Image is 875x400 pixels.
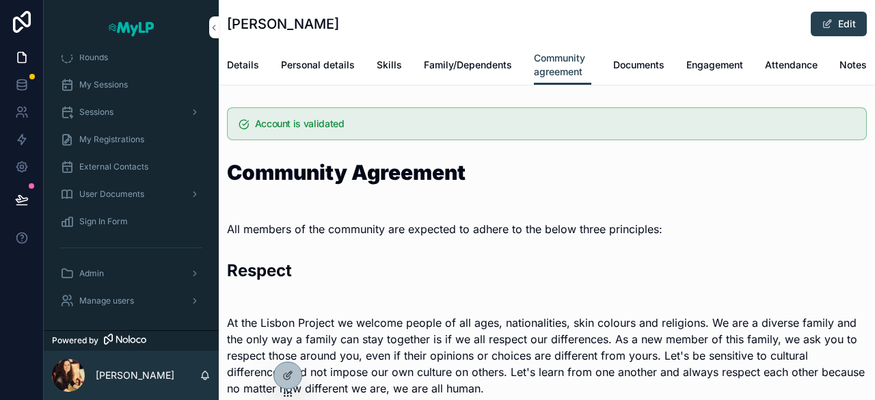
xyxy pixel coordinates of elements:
[839,53,867,80] a: Notes
[686,53,743,80] a: Engagement
[227,53,259,80] a: Details
[377,58,402,72] span: Skills
[613,58,664,72] span: Documents
[79,268,104,279] span: Admin
[52,155,211,179] a: External Contacts
[52,100,211,124] a: Sessions
[52,182,211,206] a: User Documents
[534,51,591,79] span: Community agreement
[79,295,134,306] span: Manage users
[44,55,219,330] div: scrollable content
[839,58,867,72] span: Notes
[227,259,867,282] h2: Respect
[227,221,662,237] span: All members of the community are expected to adhere to the below three principles:
[52,127,211,152] a: My Registrations
[227,14,339,34] h1: [PERSON_NAME]
[765,58,818,72] span: Attendance
[44,330,219,351] a: Powered by
[107,16,155,38] img: App logo
[52,261,211,286] a: Admin
[79,161,148,172] span: External Contacts
[96,369,174,382] p: [PERSON_NAME]
[227,162,867,183] h1: Community Agreement
[424,53,512,80] a: Family/Dependents
[424,58,512,72] span: Family/Dependents
[255,119,855,129] h5: Account is validated
[79,52,108,63] span: Rounds
[79,134,144,145] span: My Registrations
[52,335,98,346] span: Powered by
[79,107,113,118] span: Sessions
[281,53,355,80] a: Personal details
[811,12,867,36] button: Edit
[52,72,211,97] a: My Sessions
[227,315,867,397] p: At the Lisbon Project we welcome people of all ages, nationalities, skin colours and religions. W...
[52,209,211,234] a: Sign In Form
[79,79,128,90] span: My Sessions
[79,189,144,200] span: User Documents
[52,45,211,70] a: Rounds
[765,53,818,80] a: Attendance
[281,58,355,72] span: Personal details
[52,289,211,313] a: Manage users
[613,53,664,80] a: Documents
[79,216,128,227] span: Sign In Form
[534,46,591,85] a: Community agreement
[686,58,743,72] span: Engagement
[377,53,402,80] a: Skills
[227,58,259,72] span: Details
